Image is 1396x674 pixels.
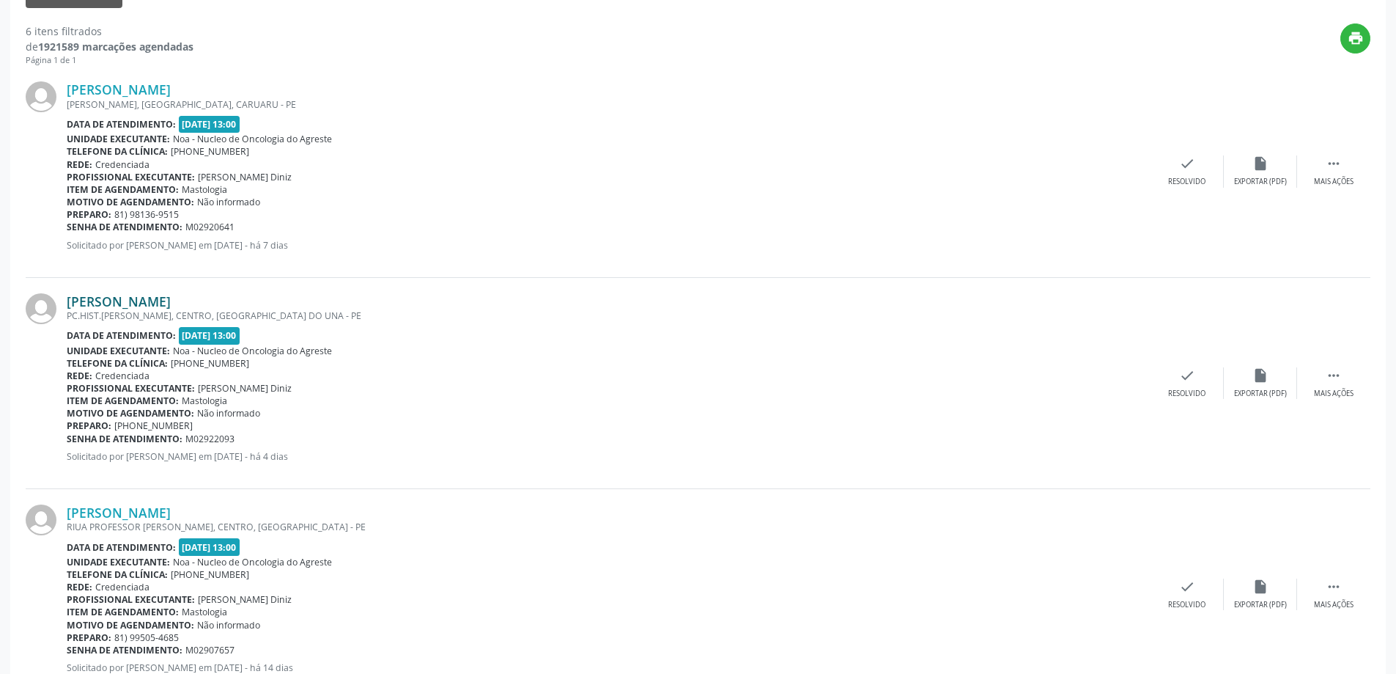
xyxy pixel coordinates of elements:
[173,345,332,357] span: Noa - Nucleo de Oncologia do Agreste
[67,593,195,606] b: Profissional executante:
[67,433,182,445] b: Senha de atendimento:
[67,644,182,656] b: Senha de atendimento:
[182,606,227,618] span: Mastologia
[1326,367,1342,384] i: 
[67,309,1151,322] div: PC.HIST.[PERSON_NAME], CENTRO, [GEOGRAPHIC_DATA] DO UNA - PE
[182,395,227,407] span: Mastologia
[67,541,176,554] b: Data de atendimento:
[26,505,56,535] img: img
[1252,579,1268,595] i: insert_drive_file
[95,370,149,382] span: Credenciada
[1234,389,1287,399] div: Exportar (PDF)
[67,420,111,432] b: Preparo:
[197,407,260,420] span: Não informado
[95,158,149,171] span: Credenciada
[179,538,240,555] span: [DATE] 13:00
[1168,389,1205,399] div: Resolvido
[67,631,111,644] b: Preparo:
[67,171,195,183] b: Profissional executante:
[1234,600,1287,610] div: Exportar (PDF)
[67,662,1151,674] p: Solicitado por [PERSON_NAME] em [DATE] - há 14 dias
[67,81,171,98] a: [PERSON_NAME]
[1179,579,1195,595] i: check
[197,619,260,631] span: Não informado
[171,568,249,581] span: [PHONE_NUMBER]
[67,407,194,420] b: Motivo de agendamento:
[1340,23,1370,54] button: print
[26,39,193,54] div: de
[67,221,182,233] b: Senha de atendimento:
[67,239,1151,252] p: Solicitado por [PERSON_NAME] em [DATE] - há 7 dias
[67,606,179,618] b: Item de agendamento:
[67,196,194,208] b: Motivo de agendamento:
[1168,600,1205,610] div: Resolvido
[67,581,92,593] b: Rede:
[1314,389,1353,399] div: Mais ações
[114,208,179,221] span: 81) 98136-9515
[173,556,332,568] span: Noa - Nucleo de Oncologia do Agreste
[67,568,168,581] b: Telefone da clínica:
[1348,30,1364,46] i: print
[182,183,227,196] span: Mastologia
[67,133,170,145] b: Unidade executante:
[179,327,240,344] span: [DATE] 13:00
[171,357,249,370] span: [PHONE_NUMBER]
[67,293,171,309] a: [PERSON_NAME]
[1252,367,1268,384] i: insert_drive_file
[95,581,149,593] span: Credenciada
[67,382,195,395] b: Profissional executante:
[198,593,292,606] span: [PERSON_NAME] Diniz
[1179,155,1195,172] i: check
[67,345,170,357] b: Unidade executante:
[1326,155,1342,172] i: 
[173,133,332,145] span: Noa - Nucleo de Oncologia do Agreste
[26,81,56,112] img: img
[67,145,168,158] b: Telefone da clínica:
[67,505,171,521] a: [PERSON_NAME]
[67,208,111,221] b: Preparo:
[67,619,194,631] b: Motivo de agendamento:
[67,556,170,568] b: Unidade executante:
[1252,155,1268,172] i: insert_drive_file
[179,116,240,133] span: [DATE] 13:00
[67,329,176,342] b: Data de atendimento:
[185,221,234,233] span: M02920641
[67,357,168,370] b: Telefone da clínica:
[114,420,193,432] span: [PHONE_NUMBER]
[67,521,1151,533] div: RIUA PROFESSOR [PERSON_NAME], CENTRO, [GEOGRAPHIC_DATA] - PE
[185,644,234,656] span: M02907657
[67,450,1151,463] p: Solicitado por [PERSON_NAME] em [DATE] - há 4 dias
[67,370,92,382] b: Rede:
[67,98,1151,111] div: [PERSON_NAME], [GEOGRAPHIC_DATA], CARUARU - PE
[197,196,260,208] span: Não informado
[67,118,176,131] b: Data de atendimento:
[38,40,193,54] strong: 1921589 marcações agendadas
[26,54,193,67] div: Página 1 de 1
[67,395,179,407] b: Item de agendamento:
[1234,177,1287,187] div: Exportar (PDF)
[67,183,179,196] b: Item de agendamento:
[67,158,92,171] b: Rede:
[171,145,249,158] span: [PHONE_NUMBER]
[1168,177,1205,187] div: Resolvido
[1179,367,1195,384] i: check
[1314,177,1353,187] div: Mais ações
[198,382,292,395] span: [PERSON_NAME] Diniz
[1326,579,1342,595] i: 
[26,23,193,39] div: 6 itens filtrados
[114,631,179,644] span: 81) 99505-4685
[26,293,56,324] img: img
[185,433,234,445] span: M02922093
[1314,600,1353,610] div: Mais ações
[198,171,292,183] span: [PERSON_NAME] Diniz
